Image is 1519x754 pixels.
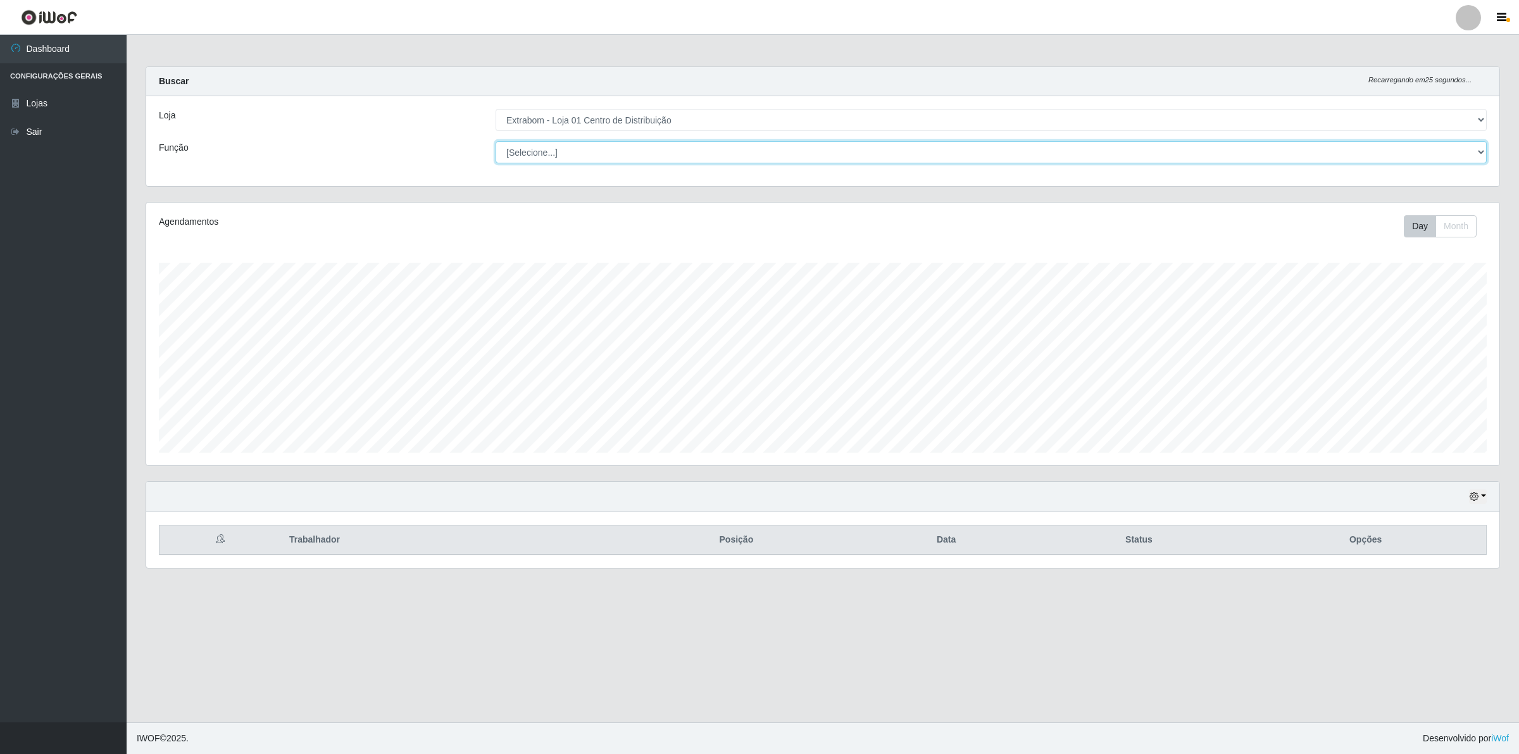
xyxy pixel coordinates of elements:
div: Agendamentos [159,215,701,229]
button: Day [1404,215,1436,237]
th: Data [860,525,1033,555]
span: Desenvolvido por [1423,732,1509,745]
div: First group [1404,215,1477,237]
th: Trabalhador [282,525,613,555]
i: Recarregando em 25 segundos... [1368,76,1472,84]
th: Opções [1245,525,1486,555]
th: Posição [613,525,860,555]
img: CoreUI Logo [21,9,77,25]
strong: Buscar [159,76,189,86]
span: IWOF [137,733,160,743]
a: iWof [1491,733,1509,743]
label: Função [159,141,189,154]
span: © 2025 . [137,732,189,745]
div: Toolbar with button groups [1404,215,1487,237]
button: Month [1435,215,1477,237]
label: Loja [159,109,175,122]
th: Status [1033,525,1246,555]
